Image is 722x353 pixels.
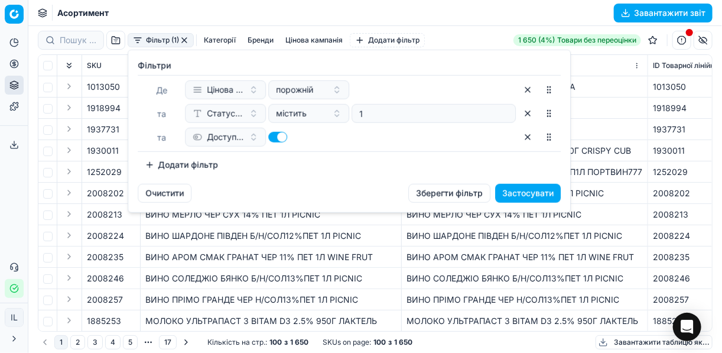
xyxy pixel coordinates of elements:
span: та [157,109,166,119]
span: порожній [276,84,313,96]
span: містить [276,108,307,119]
span: Де [156,85,167,95]
label: Фiльтри [138,60,561,72]
span: Статус товару [207,108,244,119]
button: Додати фільтр [138,156,225,174]
button: Очистити [138,184,191,203]
span: Доступний [207,131,244,143]
button: Застосувати [495,184,561,203]
button: Зберегти фільтр [408,184,490,203]
span: та [157,132,166,143]
span: Цінова кампанія [207,84,244,96]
